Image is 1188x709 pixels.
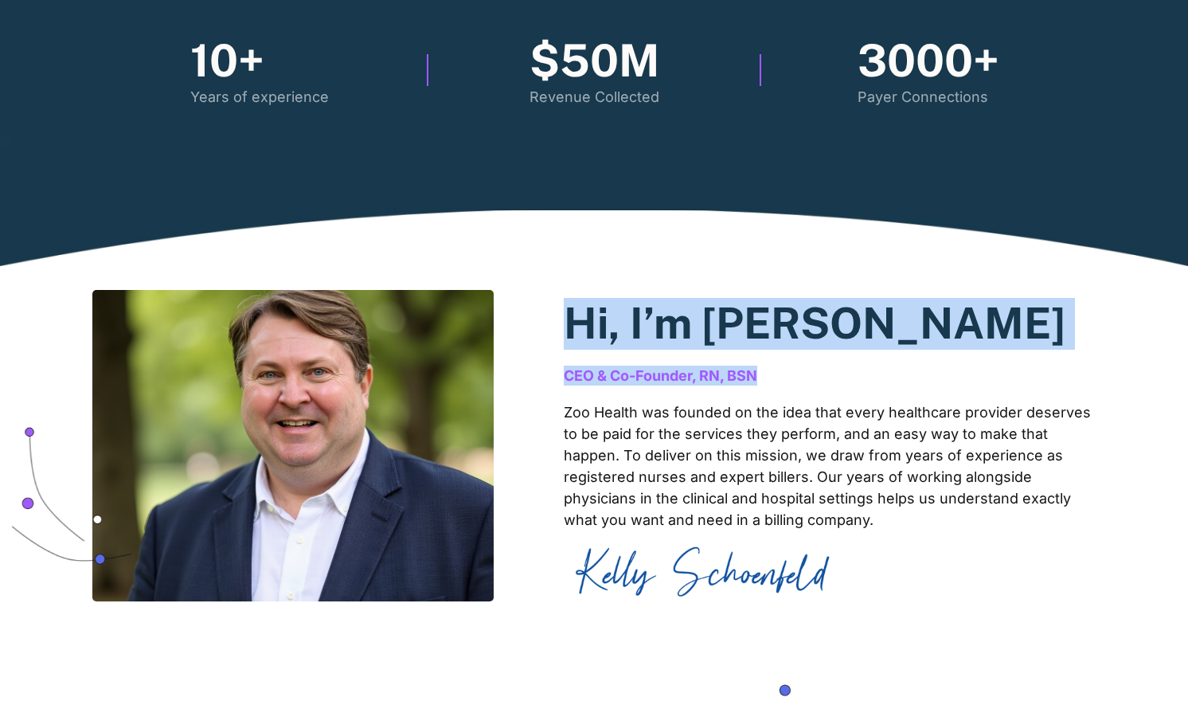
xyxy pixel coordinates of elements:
div: CEO & Co-Founder, RN, BSN [564,366,1096,386]
div: 3000+ [858,38,999,83]
h2: Hi, I’m [PERSON_NAME] [564,298,1096,350]
div: Revenue Collected [530,87,659,107]
div: $50M [530,38,659,83]
div: Payer Connections [858,87,999,107]
p: Zoo Health was founded on the idea that every healthcare provider deserves to be paid for the ser... [564,402,1096,531]
div: 10+ [190,38,329,83]
div: Years of experience [190,87,329,107]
